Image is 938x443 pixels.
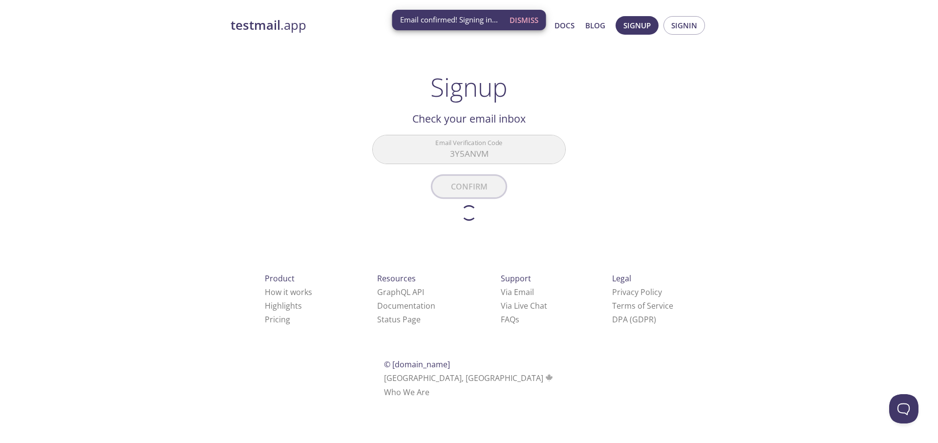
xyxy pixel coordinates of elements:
[265,300,302,311] a: Highlights
[612,287,662,297] a: Privacy Policy
[612,314,656,325] a: DPA (GDPR)
[384,373,554,383] span: [GEOGRAPHIC_DATA], [GEOGRAPHIC_DATA]
[671,19,697,32] span: Signin
[430,72,508,102] h1: Signup
[501,287,534,297] a: Via Email
[501,314,519,325] a: FAQ
[372,110,566,127] h2: Check your email inbox
[384,359,450,370] span: © [DOMAIN_NAME]
[231,17,280,34] strong: testmail
[889,394,918,423] iframe: Help Scout Beacon - Open
[265,273,295,284] span: Product
[554,19,575,32] a: Docs
[623,19,651,32] span: Signup
[377,273,416,284] span: Resources
[585,19,605,32] a: Blog
[612,300,673,311] a: Terms of Service
[501,273,531,284] span: Support
[231,17,460,34] a: testmail.app
[515,314,519,325] span: s
[501,300,547,311] a: Via Live Chat
[663,16,705,35] button: Signin
[400,15,498,25] span: Email confirmed! Signing in...
[377,314,421,325] a: Status Page
[510,14,538,26] span: Dismiss
[506,11,542,29] button: Dismiss
[384,387,429,398] a: Who We Are
[616,16,659,35] button: Signup
[612,273,631,284] span: Legal
[377,287,424,297] a: GraphQL API
[377,300,435,311] a: Documentation
[265,314,290,325] a: Pricing
[265,287,312,297] a: How it works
